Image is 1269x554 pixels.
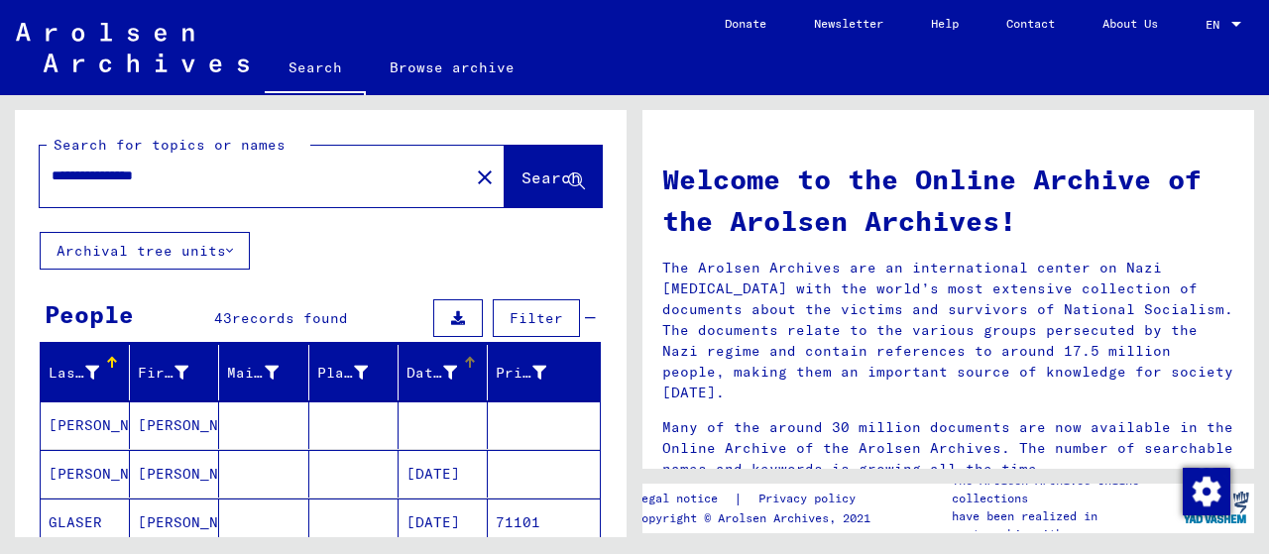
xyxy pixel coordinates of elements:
[465,157,505,196] button: Clear
[41,401,130,449] mat-cell: [PERSON_NAME]
[232,309,348,327] span: records found
[521,167,581,187] span: Search
[45,296,134,332] div: People
[265,44,366,95] a: Search
[634,489,879,509] div: |
[40,232,250,270] button: Archival tree units
[493,299,580,337] button: Filter
[662,258,1234,403] p: The Arolsen Archives are an international center on Nazi [MEDICAL_DATA] with the world’s most ext...
[473,166,497,189] mat-icon: close
[952,507,1178,543] p: have been realized in partnership with
[16,23,249,72] img: Arolsen_neg.svg
[634,489,734,509] a: Legal notice
[130,345,219,400] mat-header-cell: First Name
[1206,18,1227,32] span: EN
[505,146,602,207] button: Search
[130,401,219,449] mat-cell: [PERSON_NAME]
[227,357,307,388] div: Maiden Name
[227,363,278,384] div: Maiden Name
[399,499,488,546] mat-cell: [DATE]
[510,309,563,327] span: Filter
[130,450,219,498] mat-cell: [PERSON_NAME]
[662,159,1234,242] h1: Welcome to the Online Archive of the Arolsen Archives!
[1183,468,1230,515] img: Change consent
[317,363,368,384] div: Place of Birth
[317,357,398,388] div: Place of Birth
[399,345,488,400] mat-header-cell: Date of Birth
[1179,483,1253,532] img: yv_logo.png
[49,357,129,388] div: Last Name
[406,363,457,384] div: Date of Birth
[488,345,600,400] mat-header-cell: Prisoner #
[41,450,130,498] mat-cell: [PERSON_NAME]
[366,44,538,91] a: Browse archive
[41,499,130,546] mat-cell: GLASER
[54,136,286,154] mat-label: Search for topics or names
[952,472,1178,507] p: The Arolsen Archives online collections
[496,363,546,384] div: Prisoner #
[488,499,600,546] mat-cell: 71101
[138,363,188,384] div: First Name
[399,450,488,498] mat-cell: [DATE]
[138,357,218,388] div: First Name
[214,309,232,327] span: 43
[219,345,308,400] mat-header-cell: Maiden Name
[662,417,1234,480] p: Many of the around 30 million documents are now available in the Online Archive of the Arolsen Ar...
[634,509,879,527] p: Copyright © Arolsen Archives, 2021
[406,357,487,388] div: Date of Birth
[496,357,576,388] div: Prisoner #
[743,489,879,509] a: Privacy policy
[41,345,130,400] mat-header-cell: Last Name
[130,499,219,546] mat-cell: [PERSON_NAME]
[309,345,399,400] mat-header-cell: Place of Birth
[49,363,99,384] div: Last Name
